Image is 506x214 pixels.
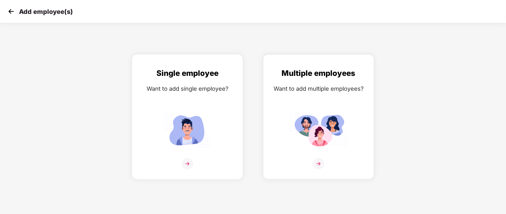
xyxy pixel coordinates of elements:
[139,84,236,93] div: Want to add single employee?
[270,67,367,79] div: Multiple employees
[270,84,367,93] div: Want to add multiple employees?
[6,7,16,16] img: svg+xml;base64,PHN2ZyB4bWxucz0iaHR0cDovL3d3dy53My5vcmcvMjAwMC9zdmciIHdpZHRoPSIzMCIgaGVpZ2h0PSIzMC...
[290,110,347,150] img: svg+xml;base64,PHN2ZyB4bWxucz0iaHR0cDovL3d3dy53My5vcmcvMjAwMC9zdmciIGlkPSJNdWx0aXBsZV9lbXBsb3llZS...
[182,158,193,169] img: svg+xml;base64,PHN2ZyB4bWxucz0iaHR0cDovL3d3dy53My5vcmcvMjAwMC9zdmciIHdpZHRoPSIzNiIgaGVpZ2h0PSIzNi...
[19,8,73,15] p: Add employee(s)
[159,110,216,150] img: svg+xml;base64,PHN2ZyB4bWxucz0iaHR0cDovL3d3dy53My5vcmcvMjAwMC9zdmciIGlkPSJTaW5nbGVfZW1wbG95ZWUiIH...
[313,158,324,169] img: svg+xml;base64,PHN2ZyB4bWxucz0iaHR0cDovL3d3dy53My5vcmcvMjAwMC9zdmciIHdpZHRoPSIzNiIgaGVpZ2h0PSIzNi...
[139,67,236,79] div: Single employee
